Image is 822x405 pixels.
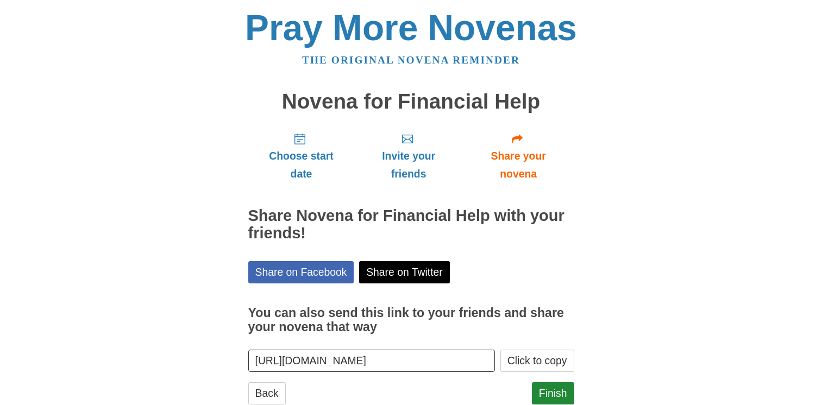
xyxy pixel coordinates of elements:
[359,261,450,283] a: Share on Twitter
[248,306,574,334] h3: You can also send this link to your friends and share your novena that way
[474,147,563,183] span: Share your novena
[245,8,577,48] a: Pray More Novenas
[365,147,451,183] span: Invite your friends
[248,382,286,404] a: Back
[248,124,355,188] a: Choose start date
[248,90,574,113] h1: Novena for Financial Help
[259,147,344,183] span: Choose start date
[354,124,462,188] a: Invite your friends
[248,261,354,283] a: Share on Facebook
[532,382,574,404] a: Finish
[302,54,520,66] a: The original novena reminder
[463,124,574,188] a: Share your novena
[500,350,574,372] button: Click to copy
[248,207,574,242] h2: Share Novena for Financial Help with your friends!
